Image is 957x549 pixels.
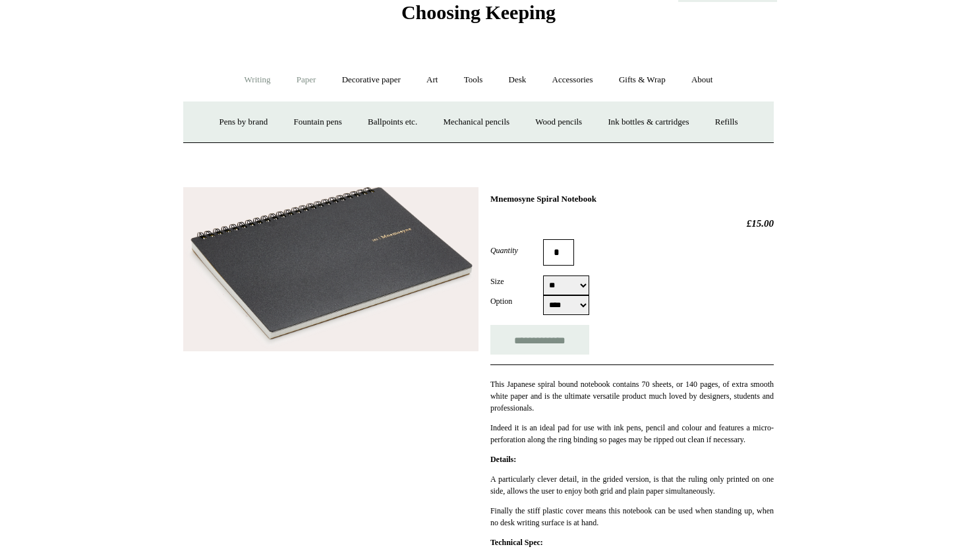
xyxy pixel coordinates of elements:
[490,473,774,497] p: A particularly clever detail, in the grided version, is that the ruling only printed on one side,...
[490,505,774,529] p: Finally the stiff plastic cover means this notebook can be used when standing up, when no desk wr...
[596,105,701,140] a: Ink bottles & cartridges
[281,105,353,140] a: Fountain pens
[401,12,556,21] a: Choosing Keeping
[431,105,521,140] a: Mechanical pencils
[415,63,449,98] a: Art
[356,105,429,140] a: Ballpoints etc.
[330,63,413,98] a: Decorative paper
[540,63,605,98] a: Accessories
[490,295,543,307] label: Option
[401,1,556,23] span: Choosing Keeping
[523,105,594,140] a: Wood pencils
[490,245,543,256] label: Quantity
[490,378,774,414] p: This Japanese spiral bound notebook contains 70 sheets, or 140 pages, of extra smooth white paper...
[183,187,478,351] img: Mnemosyne Spiral Notebook
[680,63,725,98] a: About
[208,105,280,140] a: Pens by brand
[607,63,678,98] a: Gifts & Wrap
[452,63,495,98] a: Tools
[233,63,283,98] a: Writing
[490,275,543,287] label: Size
[490,422,774,446] p: Indeed it is an ideal pad for use with ink pens, pencil and colour and features a micro-perforati...
[490,538,543,547] strong: Technical Spec:
[703,105,750,140] a: Refills
[497,63,538,98] a: Desk
[490,194,774,204] h1: Mnemosyne Spiral Notebook
[490,217,774,229] h2: £15.00
[285,63,328,98] a: Paper
[490,455,516,464] strong: Details:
